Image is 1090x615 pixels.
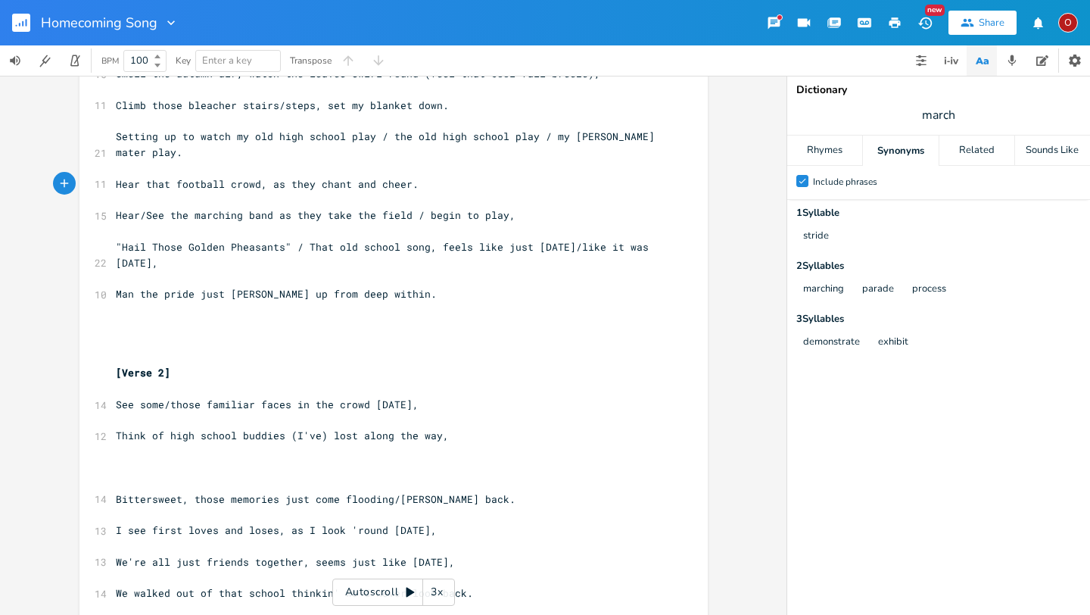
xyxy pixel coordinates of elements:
div: Sounds Like [1015,136,1090,166]
div: Dictionary [796,85,1081,95]
button: O [1058,5,1078,40]
div: Key [176,56,191,65]
div: BPM [101,57,119,65]
div: New [925,5,945,16]
div: Autoscroll [332,579,455,606]
span: Hear that football crowd, as they chant and cheer. [116,177,419,191]
button: New [910,9,940,36]
div: 3 Syllable s [796,314,1081,324]
button: process [912,283,946,296]
span: [Verse 2] [116,366,170,379]
span: Enter a key [202,54,252,67]
div: 2 Syllable s [796,261,1081,271]
span: Homecoming Song [41,16,157,30]
span: Man the pride just [PERSON_NAME] up from deep within. [116,287,437,301]
span: Setting up to watch my old high school play / the old high school play / my [PERSON_NAME] mater p... [116,130,661,159]
button: demonstrate [803,336,860,349]
span: We walked out of that school thinkin' we'd never look back. [116,586,473,600]
span: Climb those bleacher stairs/steps, set my blanket down. [116,98,449,112]
span: Bittersweet, those memories just come flooding/[PERSON_NAME] back. [116,492,515,506]
span: Hear/See the marching band as they take the field / begin to play, [116,208,515,222]
span: "Hail Those Golden Pheasants" / That old school song, feels like just [DATE]/like it was [DATE], [116,240,655,270]
span: Smell the autumn air, watch the leaves swirl round (feel that cool fall breeze), [116,67,600,80]
div: 3x [423,579,450,606]
button: marching [803,283,844,296]
div: Rhymes [787,136,862,166]
button: stride [803,230,829,243]
span: I see first loves and loses, as I look 'round [DATE], [116,523,437,537]
span: See some/those familiar faces in the crowd [DATE], [116,398,419,411]
span: We're all just friends together, seems just like [DATE], [116,555,455,569]
button: Share [948,11,1017,35]
div: Include phrases [813,177,877,186]
span: Think of high school buddies (I've) lost along the way, [116,429,449,442]
div: Related [939,136,1014,166]
span: march [922,107,955,124]
div: 1 Syllable [796,208,1081,218]
button: exhibit [878,336,908,349]
div: ozarrows13 [1058,13,1078,33]
button: parade [862,283,894,296]
div: Share [979,16,1004,30]
div: Transpose [290,56,332,65]
div: Synonyms [863,136,938,166]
